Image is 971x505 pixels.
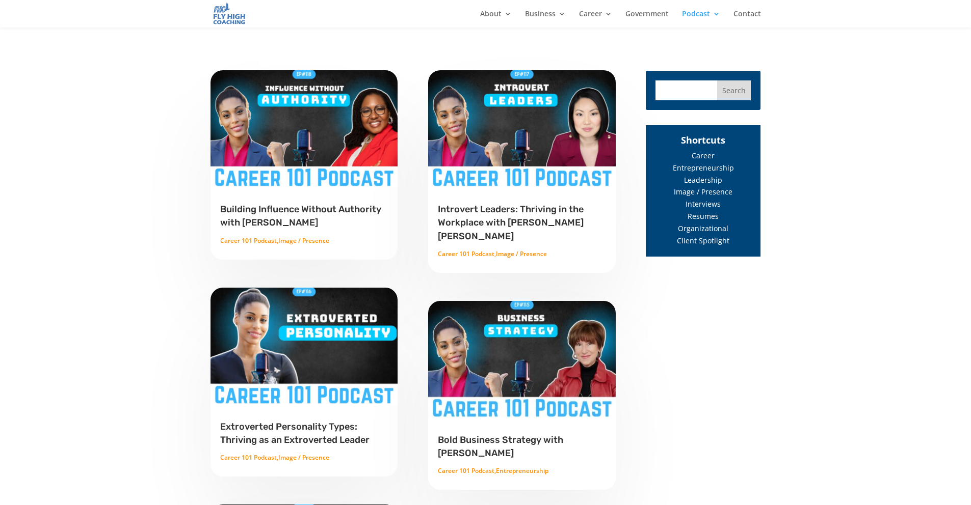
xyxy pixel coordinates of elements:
[210,70,399,187] img: Building Influence Without Authority with Laura Knights
[681,134,725,146] span: Shortcuts
[692,151,715,160] a: Career
[678,223,728,233] a: Organizational
[684,175,722,185] a: Leadership
[220,453,277,462] a: Career 101 Podcast
[438,465,606,477] p: ,
[717,80,751,100] input: Search
[278,236,329,245] a: Image / Presence
[428,300,616,418] img: Bold Business Strategy with Dr. Frumi Barr
[213,2,246,25] img: Fly High Coaching
[220,204,381,228] a: Building Influence Without Authority with [PERSON_NAME]
[220,421,370,445] a: Extroverted Personality Types: Thriving as an Extroverted Leader
[428,70,616,187] img: Introvert Leaders: Thriving in the Workplace with Julianna Yau Yorgan
[278,453,329,462] a: Image / Presence
[686,199,721,209] a: Interviews
[438,248,606,260] p: ,
[688,211,719,221] a: Resumes
[733,10,761,27] a: Contact
[438,434,563,459] a: Bold Business Strategy with [PERSON_NAME]
[438,249,494,258] a: Career 101 Podcast
[525,10,566,27] a: Business
[438,204,584,241] a: Introvert Leaders: Thriving in the Workplace with [PERSON_NAME] [PERSON_NAME]
[480,10,512,27] a: About
[677,236,729,245] a: Client Spotlight
[625,10,669,27] a: Government
[220,235,388,247] p: ,
[496,249,547,258] a: Image / Presence
[438,466,494,475] a: Career 101 Podcast
[220,452,388,464] p: ,
[496,466,548,475] a: Entrepreneurship
[220,236,277,245] a: Career 101 Podcast
[210,287,399,405] img: Extroverted Personality Types: Thriving as an Extroverted Leader
[579,10,612,27] a: Career
[674,187,732,197] a: Image / Presence
[673,163,734,173] a: Entrepreneurship
[682,10,720,27] a: Podcast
